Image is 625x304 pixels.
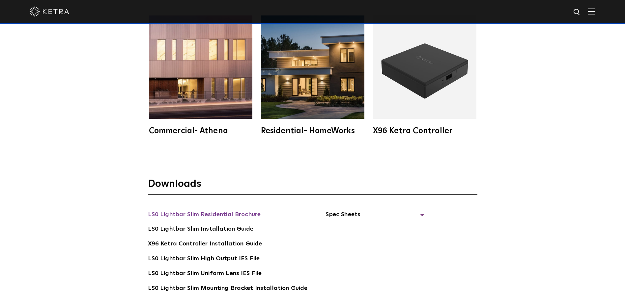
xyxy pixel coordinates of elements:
[148,269,262,279] a: LS0 Lightbar Slim Uniform Lens IES File
[148,284,308,294] a: LS0 Lightbar Slim Mounting Bracket Installation Guide
[573,8,581,16] img: search icon
[260,15,365,135] a: Residential- HomeWorks
[148,210,261,220] a: LS0 Lightbar Slim Residential Brochure
[148,254,260,265] a: LS0 Lightbar Slim High Output IES File
[148,15,253,135] a: Commercial- Athena
[148,178,477,195] h3: Downloads
[261,15,364,119] img: homeworks_hero
[372,15,477,135] a: X96 Ketra Controller
[149,15,252,119] img: athena-square
[30,7,69,16] img: ketra-logo-2019-white
[373,127,476,135] div: X96 Ketra Controller
[588,8,595,14] img: Hamburger%20Nav.svg
[148,224,253,235] a: LS0 Lightbar Slim Installation Guide
[373,15,476,119] img: X96_Controller
[261,127,364,135] div: Residential- HomeWorks
[148,239,262,250] a: X96 Ketra Controller Installation Guide
[149,127,252,135] div: Commercial- Athena
[326,210,424,224] span: Spec Sheets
